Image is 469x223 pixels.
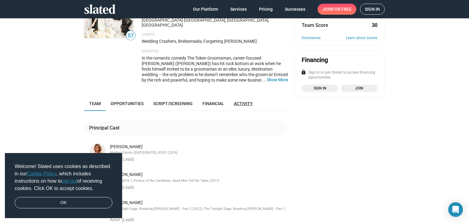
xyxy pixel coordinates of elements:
[225,4,252,15] a: Services
[302,85,338,92] a: Sign in
[302,70,377,80] div: Sign in or join Slated to access financing opportunities.
[305,85,335,91] span: Sign in
[62,178,77,184] a: opt-out
[285,4,305,15] span: Successes
[302,56,328,64] div: Financing
[142,32,288,37] p: Comps
[122,185,134,190] span: (Lead)
[90,144,105,159] img: Sarah Hyland
[301,69,306,75] mat-icon: lock
[183,18,184,23] span: ·
[260,77,267,82] span: …
[5,153,122,218] div: cookieconsent
[360,4,385,15] a: Sign in
[234,101,253,106] span: Activity
[153,101,193,106] span: Script/Screening
[302,22,328,28] dt: Team Score
[193,4,218,15] span: Our Platform
[448,202,463,217] div: Open Intercom Messenger
[110,200,287,206] div: [PERSON_NAME]
[254,4,278,15] a: Pricing
[202,101,224,106] span: Financial
[188,4,223,15] a: Our Platform
[148,96,198,111] a: Script/Screening
[302,36,321,41] a: Disclosures
[318,4,356,15] a: Joinfor free
[110,179,287,183] div: Titans (2018- ), Pirates of the Caribbean: Dead Men Tell No Tales (2017)
[110,207,287,216] div: The Twilight Saga: Breaking [PERSON_NAME] - Part 2 (2012), The Twilight Saga: Breaking [PERSON_NA...
[198,96,229,111] a: Financial
[142,56,288,104] span: In the romantic comedy The Token Groomsman, career-focused [PERSON_NAME] ([PERSON_NAME]) has hit ...
[84,96,106,111] a: Team
[122,157,134,162] span: (Lead)
[89,125,122,131] div: Principal Cast
[110,217,120,222] span: Actor
[89,101,101,106] span: Team
[229,96,258,111] a: Activity
[106,96,148,111] a: Opportunities
[259,4,273,15] span: Pricing
[126,32,135,40] span: 57
[122,217,134,222] span: (Lead)
[280,4,310,15] a: Successes
[110,172,287,177] div: [PERSON_NAME]
[110,144,287,150] div: [PERSON_NAME]
[346,36,377,41] a: Learn about scores
[372,22,377,28] dd: 30
[230,4,247,15] span: Services
[142,49,288,54] p: Synopsis
[142,18,269,27] span: [GEOGRAPHIC_DATA], [GEOGRAPHIC_DATA], [GEOGRAPHIC_DATA]
[27,171,56,176] a: Cookie Policy
[142,38,288,44] p: Wedding Crashers, Bridesmaids, Forgetting [PERSON_NAME]
[322,4,351,15] span: Join
[365,4,380,14] span: Sign in
[332,4,351,15] span: for free
[267,77,288,82] button: …Show More
[15,163,112,192] span: Welcome! Slated uses cookies as described in our , which includes instructions on how to of recei...
[111,101,144,106] span: Opportunities
[15,197,112,209] a: dismiss cookie message
[341,85,377,92] a: Join
[110,151,287,155] div: Modern Family ([DATE]-[DATE]), XOXO (2016)
[344,85,374,91] span: Join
